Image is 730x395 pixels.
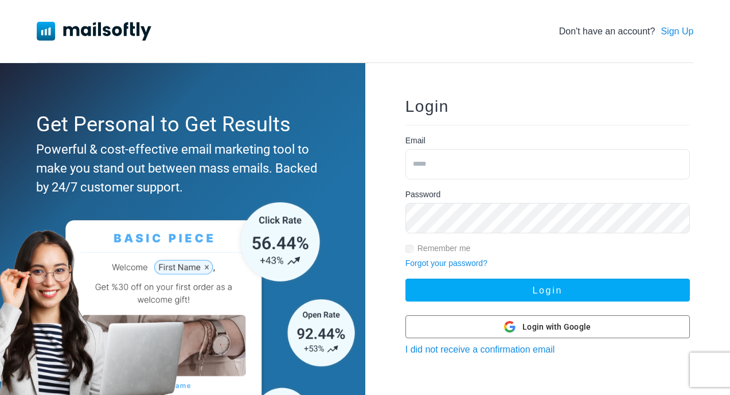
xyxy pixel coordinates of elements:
div: Get Personal to Get Results [36,109,323,140]
button: Login with Google [405,315,690,338]
a: Forgot your password? [405,259,487,268]
img: Mailsoftly [37,22,151,40]
span: Login [405,97,449,115]
span: Login with Google [522,321,591,333]
label: Email [405,135,425,147]
button: Login [405,279,690,302]
a: I did not receive a confirmation email [405,345,555,354]
div: Powerful & cost-effective email marketing tool to make you stand out between mass emails. Backed ... [36,140,323,197]
a: Sign Up [661,25,693,38]
label: Password [405,189,440,201]
div: Don't have an account? [559,25,694,38]
label: Remember me [417,243,471,255]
